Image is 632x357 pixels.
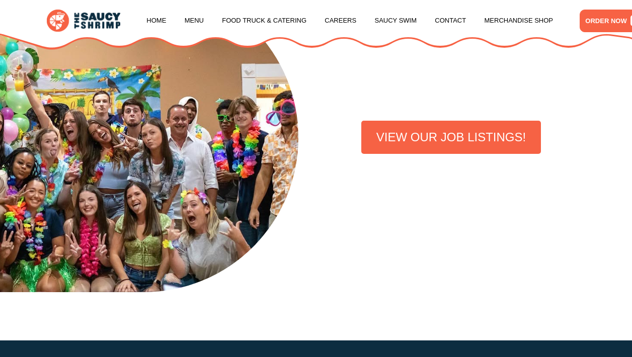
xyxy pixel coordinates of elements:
[47,10,120,32] img: logo
[485,2,554,40] a: Merchandise Shop
[222,2,306,40] a: Food Truck & Catering
[146,2,166,40] a: Home
[374,2,417,40] a: Saucy Swim
[435,2,466,40] a: Contact
[185,2,204,40] a: Menu
[325,2,356,40] a: Careers
[361,121,541,154] a: VIEW OUR JOB LISTINGS!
